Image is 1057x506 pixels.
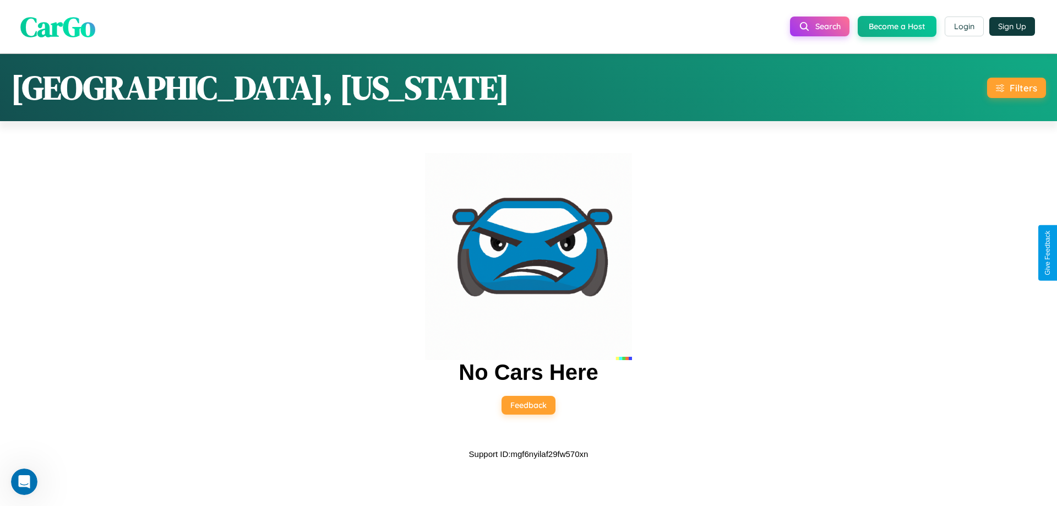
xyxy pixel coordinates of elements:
button: Become a Host [858,16,936,37]
span: Search [815,21,841,31]
div: Filters [1010,82,1037,94]
img: car [425,153,632,360]
button: Search [790,17,849,36]
h1: [GEOGRAPHIC_DATA], [US_STATE] [11,65,509,110]
div: Give Feedback [1044,231,1051,275]
button: Login [945,17,984,36]
button: Sign Up [989,17,1035,36]
h2: No Cars Here [459,360,598,385]
p: Support ID: mgf6nyilaf29fw570xn [469,447,589,461]
button: Feedback [502,396,555,415]
button: Filters [987,78,1046,98]
span: CarGo [20,7,95,45]
iframe: Intercom live chat [11,469,37,495]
